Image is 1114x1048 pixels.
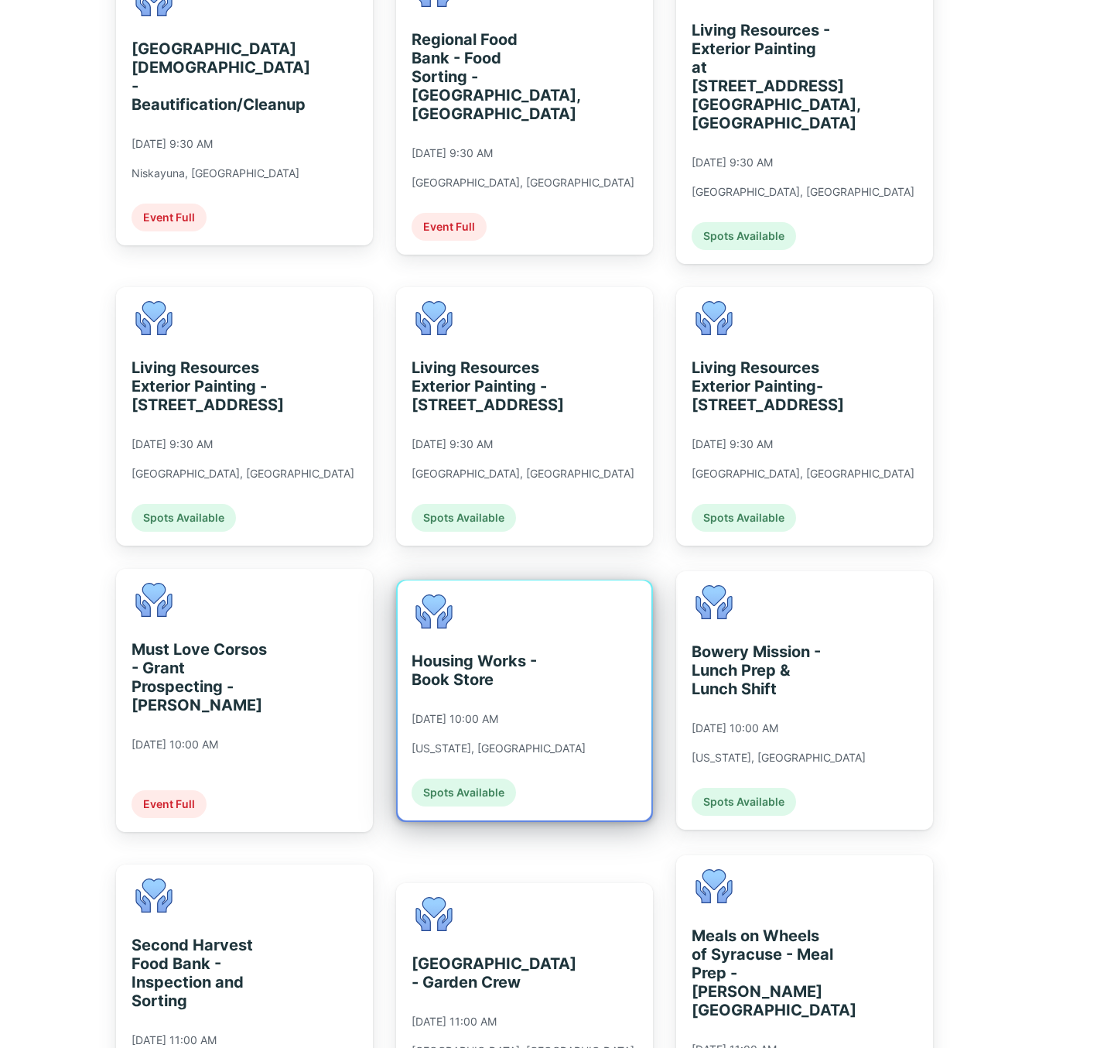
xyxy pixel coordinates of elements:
div: Housing Works - Book Store [412,652,553,689]
div: Second Harvest Food Bank - Inspection and Sorting [132,936,273,1010]
div: [US_STATE], [GEOGRAPHIC_DATA] [692,751,866,765]
div: Spots Available [132,504,236,532]
div: Event Full [132,790,207,818]
div: [GEOGRAPHIC_DATA][DEMOGRAPHIC_DATA] - Beautification/Cleanup [132,39,273,114]
div: [DATE] 10:00 AM [412,712,498,726]
div: [US_STATE], [GEOGRAPHIC_DATA] [412,741,586,755]
div: [GEOGRAPHIC_DATA], [GEOGRAPHIC_DATA] [692,185,914,199]
div: [GEOGRAPHIC_DATA], [GEOGRAPHIC_DATA] [132,467,354,481]
div: Must Love Corsos - Grant Prospecting - [PERSON_NAME] [132,640,273,714]
div: [DATE] 9:30 AM [132,137,213,151]
div: Event Full [412,213,487,241]
div: Living Resources - Exterior Painting at [STREET_ADDRESS] [GEOGRAPHIC_DATA], [GEOGRAPHIC_DATA] [692,21,833,132]
div: [DATE] 9:30 AM [692,156,773,170]
div: [GEOGRAPHIC_DATA], [GEOGRAPHIC_DATA] [412,176,634,190]
div: [DATE] 10:00 AM [132,738,218,752]
div: Event Full [132,204,207,231]
div: Living Resources Exterior Painting - [STREET_ADDRESS] [412,358,553,414]
div: Spots Available [412,504,516,532]
div: [DATE] 9:30 AM [132,437,213,451]
div: Spots Available [692,222,796,250]
div: [DATE] 9:30 AM [692,437,773,451]
div: Spots Available [412,779,516,807]
div: [GEOGRAPHIC_DATA] - Garden Crew [412,954,553,991]
div: [GEOGRAPHIC_DATA], [GEOGRAPHIC_DATA] [412,467,634,481]
div: Living Resources Exterior Painting- [STREET_ADDRESS] [692,358,833,414]
div: [DATE] 11:00 AM [412,1015,497,1029]
div: Bowery Mission - Lunch Prep & Lunch Shift [692,642,833,698]
div: Living Resources Exterior Painting - [STREET_ADDRESS] [132,358,273,414]
div: Regional Food Bank - Food Sorting - [GEOGRAPHIC_DATA], [GEOGRAPHIC_DATA] [412,30,553,123]
div: [DATE] 9:30 AM [412,146,493,160]
div: Spots Available [692,504,796,532]
div: Spots Available [692,788,796,816]
div: Niskayuna, [GEOGRAPHIC_DATA] [132,166,299,180]
div: [DATE] 10:00 AM [692,721,778,735]
div: [DATE] 11:00 AM [132,1033,217,1047]
div: Meals on Wheels of Syracuse - Meal Prep - [PERSON_NAME][GEOGRAPHIC_DATA] [692,926,833,1019]
div: [DATE] 9:30 AM [412,437,493,451]
div: [GEOGRAPHIC_DATA], [GEOGRAPHIC_DATA] [692,467,914,481]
